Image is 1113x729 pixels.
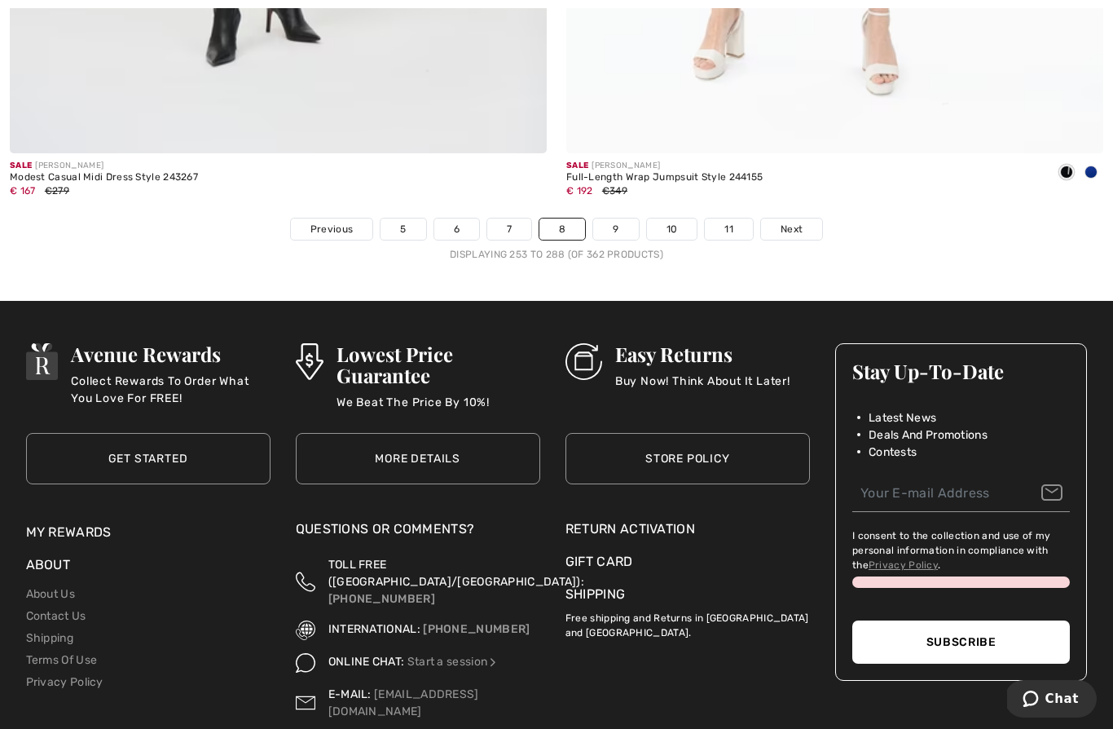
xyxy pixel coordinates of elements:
h3: Lowest Price Guarantee [337,343,540,386]
div: [PERSON_NAME] [566,160,763,172]
span: Sale [10,161,32,170]
a: 7 [487,219,531,240]
span: € 192 [566,185,593,197]
span: E-MAIL: [328,687,372,701]
a: 6 [434,219,479,240]
button: Subscribe [852,621,1071,664]
a: 9 [593,219,638,240]
p: Buy Now! Think About It Later! [615,373,790,405]
img: Online Chat [487,656,499,668]
a: More Details [296,433,540,484]
a: [PHONE_NUMBER] [328,592,435,606]
a: 10 [647,219,697,240]
input: Your E-mail Address [852,475,1071,512]
span: Deals And Promotions [869,426,988,444]
div: [PERSON_NAME] [10,160,198,172]
a: Privacy Policy [869,559,938,571]
h3: Avenue Rewards [71,343,270,364]
p: Free shipping and Returns in [GEOGRAPHIC_DATA] and [GEOGRAPHIC_DATA]. [565,604,810,640]
div: Modest Casual Midi Dress Style 243267 [10,172,198,183]
iframe: Opens a widget where you can chat to one of our agents [1007,680,1097,721]
span: INTERNATIONAL: [328,622,420,636]
img: Online Chat [296,653,315,673]
a: About Us [26,587,75,601]
img: Lowest Price Guarantee [296,343,323,380]
div: About [26,555,271,583]
img: International [296,621,315,640]
a: [EMAIL_ADDRESS][DOMAIN_NAME] [328,687,479,718]
a: Terms Of Use [26,653,98,667]
span: ONLINE CHAT: [328,655,405,669]
a: Shipping [26,631,73,645]
span: Next [781,222,803,236]
p: Collect Rewards To Order What You Love For FREE! [71,373,270,405]
a: 11 [705,219,753,240]
a: Privacy Policy [26,675,103,689]
span: Latest News [869,409,936,426]
div: Black [1054,160,1079,187]
a: Store Policy [565,433,810,484]
a: Get Started [26,433,271,484]
span: TOLL FREE ([GEOGRAPHIC_DATA]/[GEOGRAPHIC_DATA]): [328,558,584,589]
a: Shipping [565,586,625,602]
a: Previous [291,219,372,240]
a: [PHONE_NUMBER] [423,622,530,636]
div: Full-Length Wrap Jumpsuit Style 244155 [566,172,763,183]
span: Contests [869,444,917,461]
a: Start a session [407,655,499,669]
a: Return Activation [565,519,810,539]
a: Gift Card [565,552,810,572]
img: Avenue Rewards [26,343,59,380]
a: 8 [539,219,585,240]
span: €349 [602,185,627,197]
a: Contact Us [26,609,86,623]
div: Royal Sapphire 163 [1079,160,1103,187]
img: Toll Free (Canada/US) [296,556,315,607]
a: My Rewards [26,524,112,540]
span: Previous [310,222,353,236]
p: We Beat The Price By 10%! [337,394,540,426]
span: Sale [566,161,588,170]
label: I consent to the collection and use of my personal information in compliance with the . [852,528,1071,572]
span: € 167 [10,185,36,197]
a: 5 [381,219,425,240]
img: Easy Returns [565,343,602,380]
h3: Stay Up-To-Date [852,360,1071,382]
a: Next [761,219,822,240]
h3: Easy Returns [615,343,790,364]
img: Contact us [296,686,315,720]
span: €279 [45,185,69,197]
div: Questions or Comments? [296,519,540,547]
